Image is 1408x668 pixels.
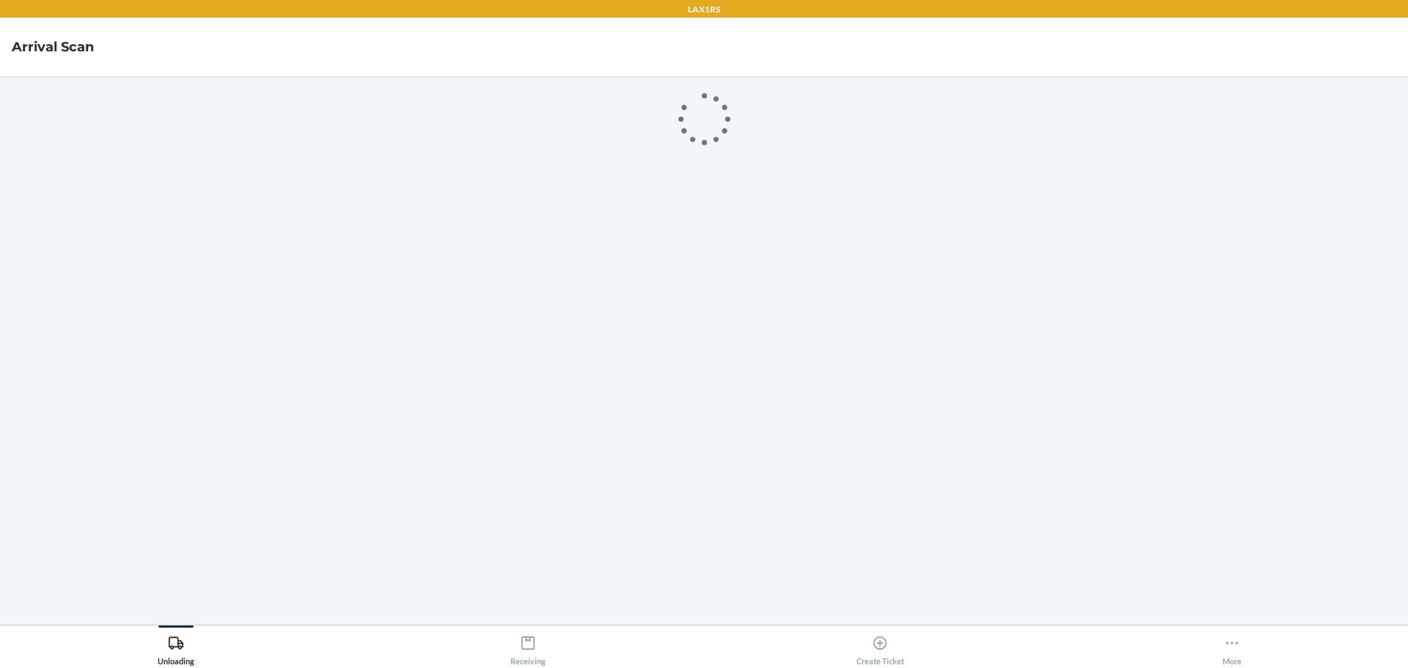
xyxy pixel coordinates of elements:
[158,629,194,666] div: Unloading
[510,629,546,666] div: Receiving
[352,625,704,666] button: Receiving
[12,37,94,56] h4: Arrival Scan
[857,629,904,666] div: Create Ticket
[704,625,1056,666] button: Create Ticket
[1056,625,1408,666] button: More
[688,3,720,16] p: LAX1RS
[1222,629,1242,666] div: More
